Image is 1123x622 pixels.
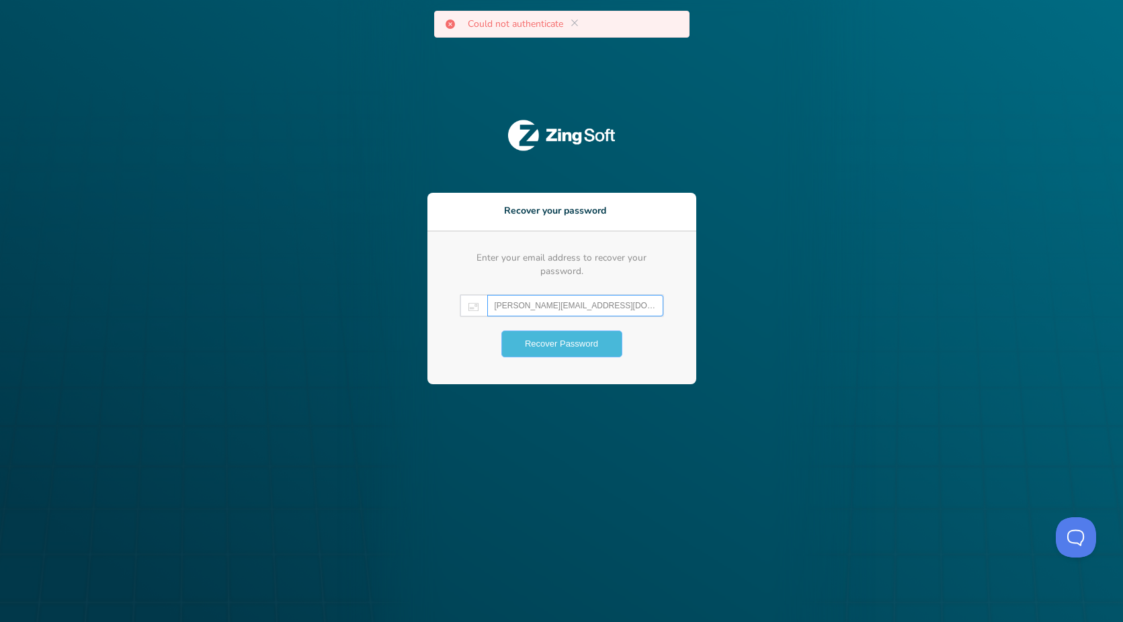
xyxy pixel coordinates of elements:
[525,336,598,352] span: Recover Password
[427,204,696,221] h3: Recover your password
[1056,517,1096,558] iframe: Toggle Customer Support
[501,330,622,357] button: Recover Password
[454,251,669,278] p: Enter your email address to recover your password.
[468,19,574,29] p: Could not authenticate
[495,296,656,316] input: Enter your email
